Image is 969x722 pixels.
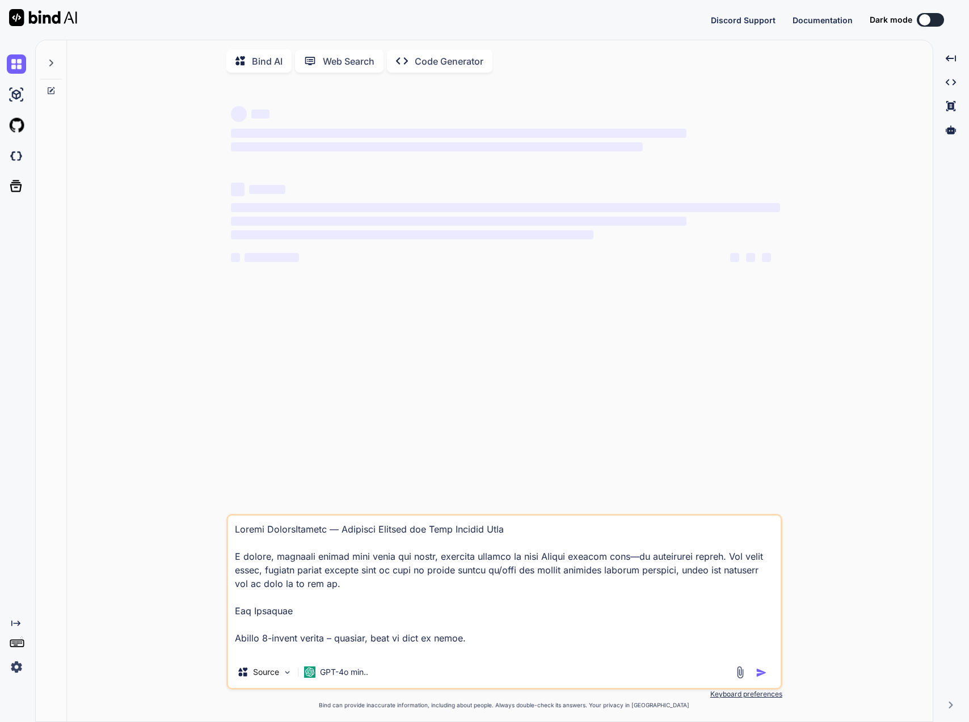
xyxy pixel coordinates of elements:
span: ‌ [231,106,247,122]
button: Documentation [793,14,853,26]
span: Dark mode [870,14,912,26]
img: GPT-4o mini [304,666,315,678]
p: Code Generator [415,54,483,68]
span: Documentation [793,15,853,25]
span: ‌ [231,129,686,138]
span: ‌ [251,109,269,119]
span: ‌ [762,253,771,262]
span: ‌ [231,203,780,212]
span: ‌ [746,253,755,262]
span: ‌ [245,253,299,262]
img: darkCloudIdeIcon [7,146,26,166]
img: Bind AI [9,9,77,26]
img: Pick Models [283,668,292,677]
textarea: Loremi DolorsItametc — Adipisci Elitsed doe Temp Incidid Utla E dolore, magnaali enimad mini veni... [228,516,781,656]
p: Bind AI [252,54,283,68]
span: ‌ [730,253,739,262]
span: ‌ [231,142,643,151]
span: Discord Support [711,15,776,25]
button: Discord Support [711,14,776,26]
p: Web Search [323,54,374,68]
p: GPT-4o min.. [320,666,368,678]
img: icon [756,667,767,678]
span: ‌ [231,230,593,239]
img: ai-studio [7,85,26,104]
img: settings [7,657,26,677]
p: Keyboard preferences [226,690,782,699]
img: chat [7,54,26,74]
span: ‌ [231,183,245,196]
span: ‌ [249,185,285,194]
img: githubLight [7,116,26,135]
span: ‌ [231,253,240,262]
img: attachment [734,666,747,679]
p: Source [253,666,279,678]
p: Bind can provide inaccurate information, including about people. Always double-check its answers.... [226,701,782,710]
span: ‌ [231,217,686,226]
